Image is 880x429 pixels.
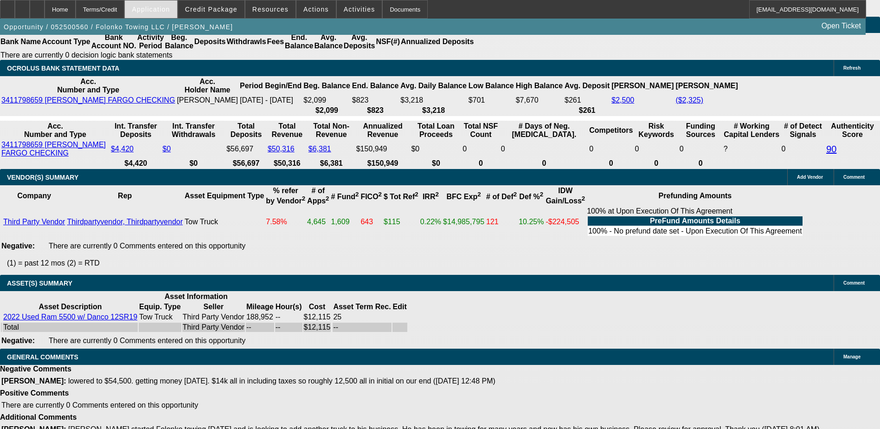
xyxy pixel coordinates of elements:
[308,159,355,168] th: $6,381
[650,217,740,225] b: PreFund Amounts Details
[137,33,165,51] th: Activity Period
[435,191,438,198] sup: 2
[91,33,137,51] th: Bank Account NO.
[501,159,588,168] th: 0
[303,312,331,322] td: $12,115
[634,140,678,158] td: 0
[7,259,880,267] p: (1) = past 12 mos (2) = RTD
[344,6,375,13] span: Activities
[355,191,359,198] sup: 2
[185,6,238,13] span: Credit Package
[515,96,563,105] td: $7,670
[178,0,244,18] button: Credit Package
[118,192,132,200] b: Rep
[331,207,360,237] td: 1,609
[267,159,307,168] th: $50,316
[1,122,109,139] th: Acc. Number and Type
[588,227,802,236] td: 100% - No prefund date set - Upon Execution Of This Agreement
[308,122,355,139] th: Total Non-Revenue
[468,96,514,105] td: $701
[194,33,226,51] th: Deposits
[379,191,382,198] sup: 2
[411,159,461,168] th: $0
[384,193,418,201] b: $ Tot Ref
[411,140,461,158] td: $0
[462,159,499,168] th: 0
[1,337,35,344] b: Negative:
[400,106,467,115] th: $3,218
[296,0,336,18] button: Actions
[7,65,119,72] span: OCROLUS BANK STATEMENT DATA
[68,377,495,385] span: lowered to $54,500. getting money [DATE]. $14k all in including taxes so roughly 12,500 all in in...
[303,323,331,332] td: $12,115
[176,77,238,95] th: Acc. Holder Name
[245,0,295,18] button: Resources
[333,323,391,332] td: --
[49,337,245,344] span: There are currently 0 Comments entered on this opportunity
[564,96,610,105] td: $261
[1,401,198,409] span: There are currently 0 Comments entered on this opportunity
[589,122,633,139] th: Competitors
[226,159,266,168] th: $56,697
[400,77,467,95] th: Avg. Daily Balance
[383,207,419,237] td: $115
[1,377,66,385] b: [PERSON_NAME]:
[7,279,72,287] span: ASSET(S) SUMMARY
[501,122,588,139] th: # Days of Neg. [MEDICAL_DATA].
[165,292,228,300] b: Asset Information
[314,33,343,51] th: Avg. Balance
[67,218,183,226] a: Thirdpartyvendor, Thirdpartyvendor
[781,140,825,158] td: 0
[356,145,410,153] div: $150,949
[39,303,102,311] b: Asset Description
[826,144,836,154] a: 90
[17,192,51,200] b: Company
[1,242,35,250] b: Negative:
[162,159,225,168] th: $0
[724,145,728,153] span: Refresh to pull Number of Working Capital Lenders
[333,303,391,311] b: Asset Term Rec.
[486,207,517,237] td: 121
[303,6,329,13] span: Actions
[486,193,517,201] b: # of Def
[514,191,517,198] sup: 2
[1,96,175,104] a: 3411798659 [PERSON_NAME] FARGO CHECKING
[307,187,329,205] b: # of Apps
[411,122,461,139] th: Total Loan Proceeds
[589,159,633,168] th: 0
[265,207,306,237] td: 7.58%
[679,159,722,168] th: 0
[3,218,65,226] a: Third Party Vendor
[679,122,722,139] th: Funding Sources
[818,18,865,34] a: Open Ticket
[182,312,245,322] td: Third Party Vendor
[501,140,588,158] td: 0
[185,192,264,200] b: Asset Equipment Type
[843,280,865,286] span: Comment
[515,77,563,95] th: High Balance
[462,140,499,158] td: 0
[360,193,382,201] b: FICO
[634,159,678,168] th: 0
[326,195,329,202] sup: 2
[545,207,585,237] td: -$224,505
[309,303,326,311] b: Cost
[246,303,274,311] b: Mileage
[443,207,485,237] td: $14,985,795
[303,96,350,105] td: $2,099
[162,122,225,139] th: Int. Transfer Withdrawals
[634,122,678,139] th: Risk Keywords
[337,0,382,18] button: Activities
[239,77,302,95] th: Period Begin/End
[226,33,266,51] th: Withdrawls
[675,77,738,95] th: [PERSON_NAME]
[7,353,78,361] span: GENERAL COMMENTS
[352,77,399,95] th: End. Balance
[352,106,399,115] th: $823
[723,122,780,139] th: # Working Capital Lenders
[843,354,861,359] span: Manage
[659,192,732,200] b: Prefunding Amounts
[468,77,514,95] th: Low Balance
[400,33,474,51] th: Annualized Deposits
[162,145,171,153] a: $0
